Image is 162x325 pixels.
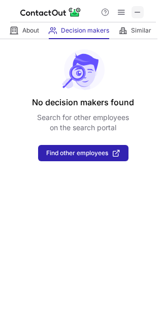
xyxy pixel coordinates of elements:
[32,96,134,108] header: No decision makers found
[37,112,129,133] p: Search for other employees on the search portal
[46,150,108,157] span: Find other employees
[20,6,81,18] img: ContactOut v5.3.10
[61,49,105,90] img: No leads found
[61,26,109,35] span: Decision makers
[131,26,151,35] span: Similar
[38,145,128,161] button: Find other employees
[22,26,39,35] span: About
